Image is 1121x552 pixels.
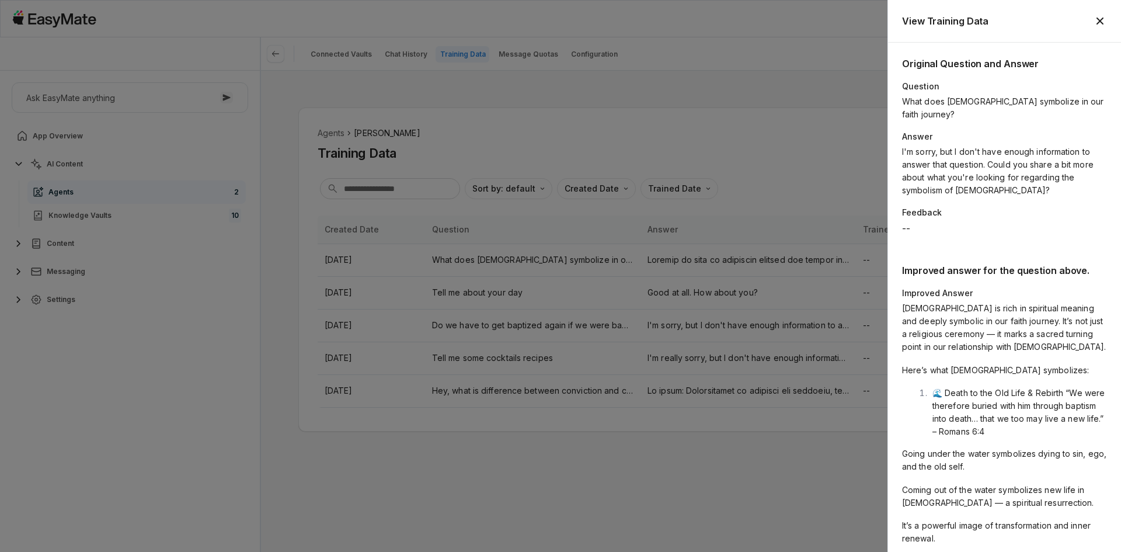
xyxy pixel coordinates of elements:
[902,447,1107,473] p: Going under the water symbolizes dying to sin, ego, and the old self.
[902,302,1107,353] p: [DEMOGRAPHIC_DATA] is rich in spiritual meaning and deeply symbolic in our faith journey. It’s no...
[902,221,1107,235] div: --
[902,14,988,28] h2: View Training Data
[902,263,1107,277] h2: Improved answer for the question above.
[929,387,1107,438] li: 🌊 Death to the Old Life & Rebirth “We were therefore buried with him through baptism into death… ...
[902,287,1107,300] p: Improved Answer
[902,57,1107,71] h2: Original Question and Answer
[902,519,1107,545] p: It’s a powerful image of transformation and inner renewal.
[902,145,1107,197] p: I'm sorry, but I don't have enough information to answer that question. Could you share a bit mor...
[902,484,1107,509] p: Coming out of the water symbolizes new life in [DEMOGRAPHIC_DATA] — a spiritual resurrection.
[902,130,1107,143] p: Answer
[902,80,1107,93] p: Question
[902,206,1107,219] p: Feedback
[902,95,1107,121] p: What does [DEMOGRAPHIC_DATA] symbolize in our faith journey?
[902,364,1107,377] p: Here’s what [DEMOGRAPHIC_DATA] symbolizes:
